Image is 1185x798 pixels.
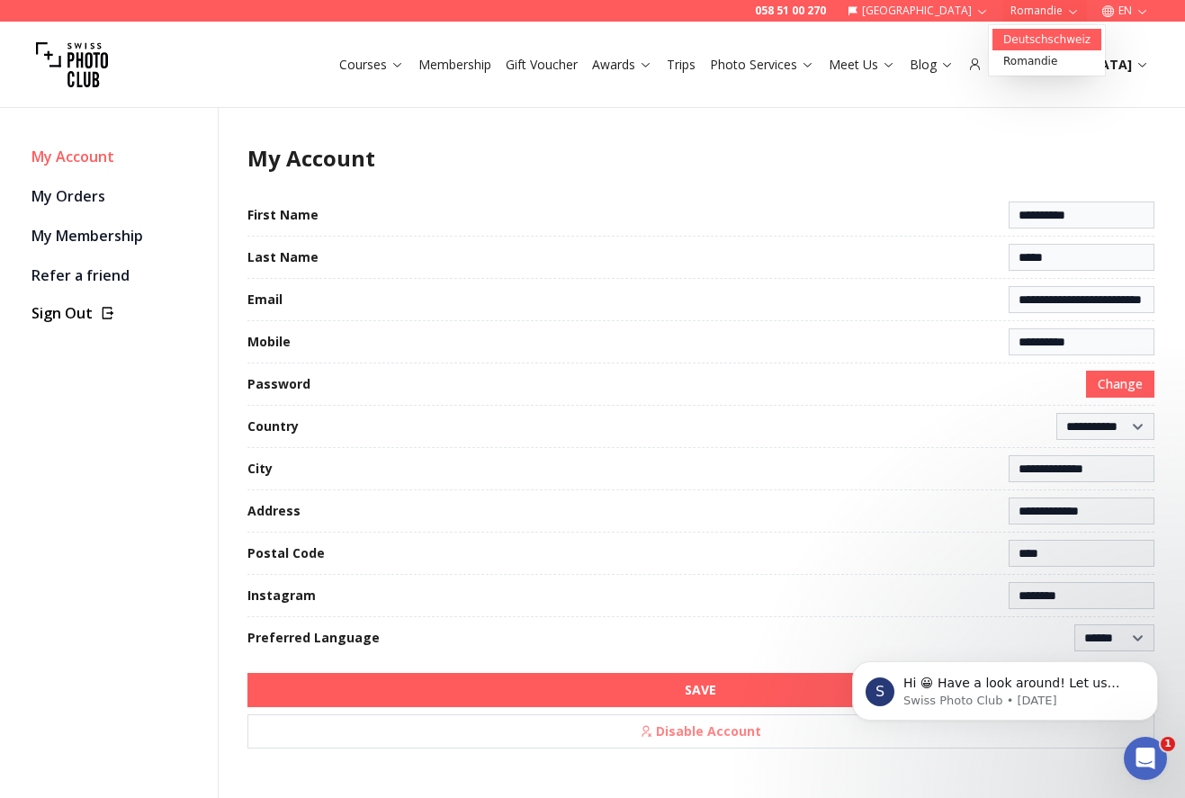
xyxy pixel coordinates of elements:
a: Blog [910,56,954,74]
a: 058 51 00 270 [755,4,826,18]
a: Romandie [992,50,1101,72]
a: Membership [418,56,491,74]
button: Courses [332,52,411,77]
label: Postal Code [247,544,325,562]
label: Address [247,502,301,520]
label: City [247,460,273,478]
label: Mobile [247,333,291,351]
h1: My Account [247,144,1154,173]
span: 1 [1161,737,1175,751]
span: Change [1098,375,1143,393]
a: Meet Us [829,56,895,74]
a: Deutschschweiz [992,29,1101,50]
a: Courses [339,56,404,74]
label: Last Name [247,248,319,266]
a: Refer a friend [31,263,203,288]
button: Trips [660,52,703,77]
a: Photo Services [710,56,814,74]
span: Disable Account [629,717,772,746]
button: Sign Out [31,302,203,324]
label: Instagram [247,587,316,605]
a: Trips [667,56,696,74]
iframe: Intercom notifications message [825,623,1185,749]
button: Meet Us [821,52,902,77]
a: Awards [592,56,652,74]
label: Password [247,375,310,393]
a: My Orders [31,184,203,209]
iframe: Intercom live chat [1124,737,1167,780]
a: My Membership [31,223,203,248]
label: Country [247,417,299,435]
label: Preferred Language [247,629,380,647]
button: Membership [411,52,498,77]
button: Disable Account [247,714,1154,749]
button: Awards [585,52,660,77]
label: Email [247,291,283,309]
button: Change [1086,371,1154,398]
b: SAVE [685,681,716,699]
button: SAVE [247,673,1154,707]
div: Romandie [989,25,1105,76]
div: [DEMOGRAPHIC_DATA] [968,56,1149,74]
a: Gift Voucher [506,56,578,74]
label: First Name [247,206,319,224]
button: Photo Services [703,52,821,77]
button: Gift Voucher [498,52,585,77]
div: My Account [31,144,203,169]
img: Swiss photo club [36,29,108,101]
button: Blog [902,52,961,77]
